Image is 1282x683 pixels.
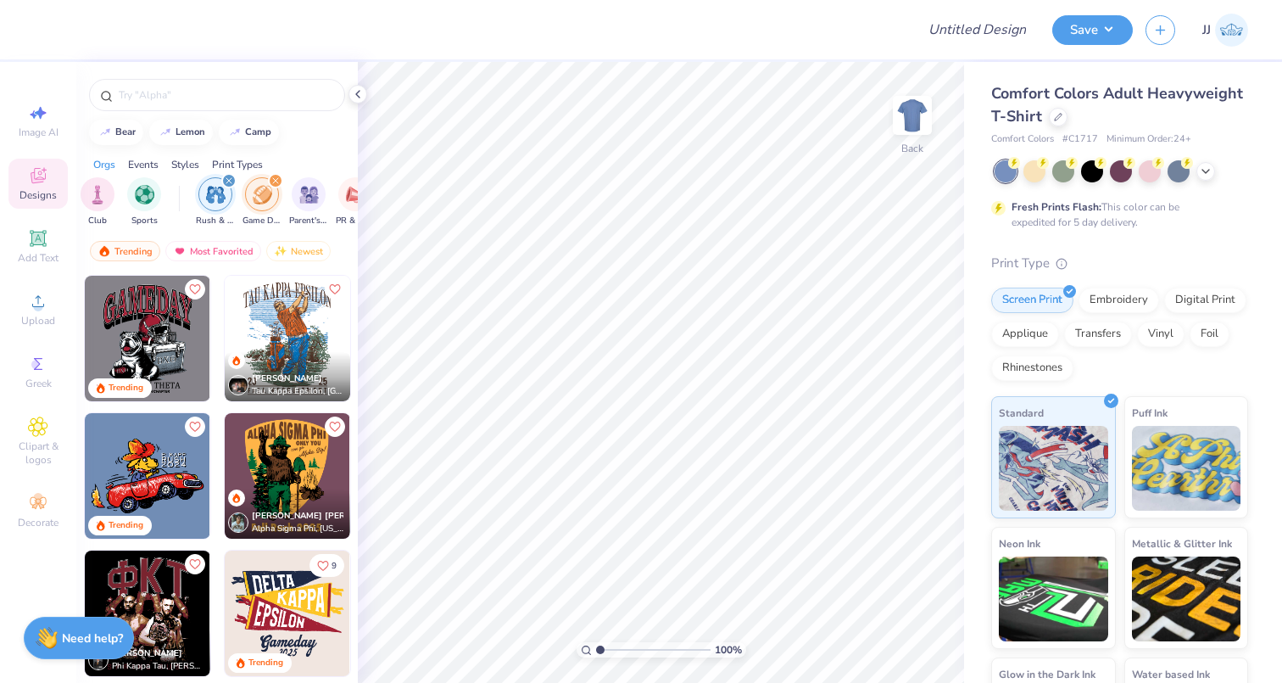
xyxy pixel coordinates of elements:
span: # C1717 [1062,132,1098,147]
span: 100 % [715,642,742,658]
img: 8e048692-0675-4ab7-9df7-e7882566fe1c [225,413,350,539]
div: Vinyl [1137,322,1184,347]
span: Upload [21,314,55,328]
div: filter for Parent's Weekend [289,177,328,227]
button: Save [1052,15,1133,45]
img: abadf95f-7b1b-4f1c-9319-155f0089f03a [209,551,335,676]
div: Digital Print [1164,288,1246,313]
div: Rhinestones [991,355,1073,381]
span: 9 [332,562,337,570]
img: Back [895,98,929,132]
button: bear [89,120,143,145]
div: Most Favorited [165,241,261,261]
img: Avatar [88,650,109,670]
span: Standard [999,404,1044,422]
input: Untitled Design [915,13,1040,47]
div: Styles [171,157,199,172]
img: Parent's Weekend Image [299,185,319,204]
button: filter button [242,177,281,227]
button: camp [219,120,279,145]
img: Avatar [228,512,248,533]
span: PR & General [336,215,375,227]
span: Tau Kappa Epsilon, [GEOGRAPHIC_DATA][US_STATE] [252,385,343,398]
div: Foil [1190,322,1229,347]
img: e3fadd75-044f-4ece-9c60-f578973161b7 [209,276,335,401]
img: Metallic & Glitter Ink [1132,557,1241,641]
span: Comfort Colors Adult Heavyweight T-Shirt [991,83,1243,126]
img: Club Image [88,185,107,204]
div: Trending [109,382,143,395]
span: JJ [1202,20,1211,40]
div: Applique [991,322,1059,347]
button: filter button [289,177,328,227]
span: Neon Ink [999,535,1040,552]
div: Print Type [991,254,1248,273]
img: Standard [999,426,1108,511]
button: Like [309,554,344,577]
div: filter for PR & General [336,177,375,227]
button: Like [325,417,345,437]
button: lemon [149,120,213,145]
img: cfc09845-06fa-4cab-a0fd-9f0e5e8632fb [349,413,475,539]
span: Puff Ink [1132,404,1168,422]
img: 0c1b29ca-3530-4e31-a940-8c446942ee61 [209,413,335,539]
span: [PERSON_NAME] [PERSON_NAME] [252,510,395,522]
span: Greek [25,377,52,390]
strong: Need help? [62,630,123,647]
div: lemon [176,127,205,137]
img: Jack January [1215,14,1248,47]
span: Glow in the Dark Ink [999,665,1095,683]
div: Events [128,157,159,172]
span: Club [88,215,107,227]
span: Rush & Bid [196,215,235,227]
img: Rush & Bid Image [206,185,226,204]
img: 50218234-e5bf-4f2f-8700-83fb47048747 [85,276,210,401]
span: Sports [131,215,158,227]
div: Screen Print [991,288,1073,313]
div: Trending [90,241,160,261]
img: PR & General Image [346,185,365,204]
span: Alpha Sigma Phi, [US_STATE][GEOGRAPHIC_DATA] [252,523,343,535]
a: JJ [1202,14,1248,47]
img: Sports Image [135,185,154,204]
div: Embroidery [1079,288,1159,313]
div: This color can be expedited for 5 day delivery. [1012,199,1220,230]
img: Avatar [228,375,248,395]
button: Like [185,554,205,574]
div: Orgs [93,157,115,172]
img: trend_line.gif [228,127,242,137]
button: Like [185,417,205,437]
div: filter for Club [81,177,114,227]
div: Newest [266,241,331,261]
span: Phi Kappa Tau, [PERSON_NAME][GEOGRAPHIC_DATA] [112,660,203,673]
div: Back [901,141,923,156]
button: Like [185,279,205,300]
span: [PERSON_NAME] [252,372,322,384]
span: Metallic & Glitter Ink [1132,535,1232,552]
div: filter for Rush & Bid [196,177,235,227]
button: filter button [81,177,114,227]
button: filter button [336,177,375,227]
div: filter for Game Day [242,177,281,227]
span: Clipart & logos [8,439,68,467]
div: filter for Sports [127,177,161,227]
span: Designs [20,188,57,202]
img: trend_line.gif [98,127,112,137]
img: Game Day Image [253,185,272,204]
div: camp [245,127,271,137]
img: Neon Ink [999,557,1108,641]
span: Comfort Colors [991,132,1054,147]
img: fce72644-5a51-4a8d-92bd-a60745c9fb8f [349,276,475,401]
input: Try "Alpha" [117,87,334,104]
img: eb213d54-80e9-4060-912d-9752b3a91b98 [225,276,350,401]
img: 2067ee41-884f-439b-86d2-3fcc4eb219f9 [85,551,210,676]
img: trending.gif [98,245,111,257]
button: filter button [196,177,235,227]
div: Trending [109,519,143,532]
img: most_fav.gif [173,245,187,257]
strong: Fresh Prints Flash: [1012,200,1101,214]
img: 414a0573-4935-4b7e-8482-40bcc127ccd9 [225,551,350,676]
img: 77c44735-f3f2-48a0-9cc3-6f9d6aedd385 [349,551,475,676]
img: Puff Ink [1132,426,1241,511]
span: [PERSON_NAME] [112,647,182,659]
